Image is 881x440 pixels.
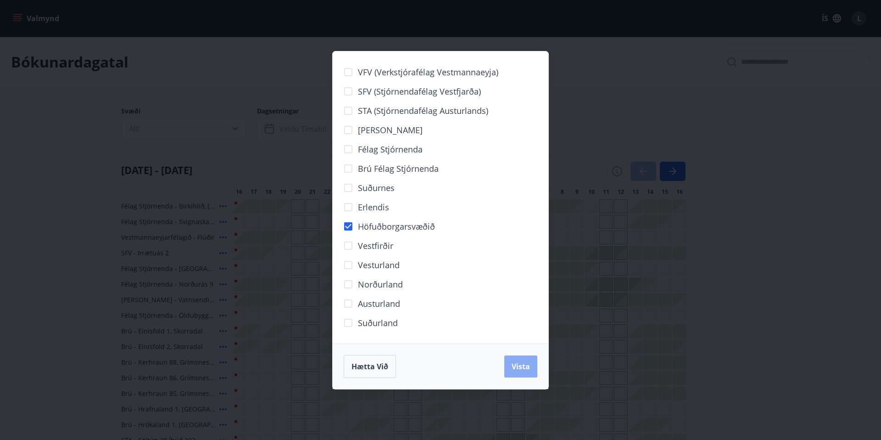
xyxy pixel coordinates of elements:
span: Vestfirðir [358,240,393,252]
span: Hætta við [351,361,388,372]
span: Suðurnes [358,182,395,194]
span: [PERSON_NAME] [358,124,423,136]
span: Brú félag stjórnenda [358,163,439,175]
button: Hætta við [344,355,396,378]
span: Höfuðborgarsvæðið [358,220,435,232]
span: Félag stjórnenda [358,143,423,155]
span: VFV (Verkstjórafélag Vestmannaeyja) [358,66,498,78]
span: Austurland [358,298,400,310]
span: Vesturland [358,259,400,271]
button: Vista [504,355,537,378]
span: Vista [512,361,530,372]
span: STA (Stjórnendafélag Austurlands) [358,105,488,117]
span: Erlendis [358,201,389,213]
span: SFV (Stjórnendafélag Vestfjarða) [358,85,481,97]
span: Suðurland [358,317,398,329]
span: Norðurland [358,278,403,290]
